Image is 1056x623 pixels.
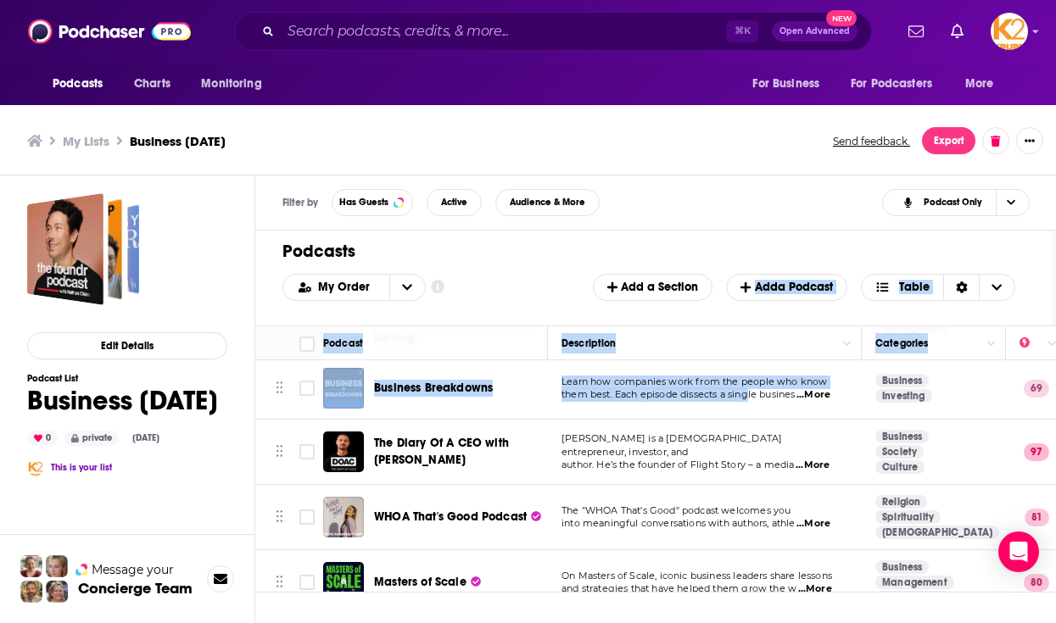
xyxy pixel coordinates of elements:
[274,376,285,402] button: Move
[562,570,832,581] span: On Masters of Scale, iconic business leaders share lessons
[981,334,1002,354] button: Column Actions
[861,274,1016,301] h2: Choose View
[27,193,139,305] a: Business Sept 2025
[944,17,970,46] a: Show notifications dropdown
[1024,380,1049,397] p: 69
[92,561,174,578] span: Message your
[20,581,42,603] img: Jon Profile
[27,332,227,359] button: Edit Details
[27,459,44,476] img: Heidi Krupp
[875,445,924,459] a: Society
[201,72,261,96] span: Monitoring
[562,375,827,387] span: Learn how companies work from the people who know
[1024,574,1049,591] p: 80
[965,72,994,96] span: More
[851,72,932,96] span: For Podcasters
[323,368,364,409] img: Business Breakdowns
[274,570,285,596] button: Move
[772,21,858,42] button: Open AdvancedNew
[63,133,109,149] a: My Lists
[1016,127,1043,154] button: Show More Button
[332,189,413,216] button: Has Guests
[991,13,1028,50] button: Show profile menu
[274,440,285,465] button: Move
[875,591,952,604] a: Entrepreneur
[562,432,782,458] span: [PERSON_NAME] is a [DEMOGRAPHIC_DATA] entrepreneur, investor, and
[779,27,850,36] span: Open Advanced
[318,281,376,293] span: My Order
[299,509,315,525] span: Toggle select row
[607,280,698,294] span: Add a Section
[837,334,858,354] button: Column Actions
[323,431,364,472] img: The Diary Of A CEO with Steven Bartlett
[299,381,315,396] span: Toggle select row
[389,275,425,300] button: open menu
[991,13,1028,50] img: User Profile
[953,68,1015,100] button: open menu
[875,430,929,443] a: Business
[875,576,954,589] a: Management
[51,462,112,473] a: This is your list
[826,10,857,26] span: New
[53,72,103,96] span: Podcasts
[27,384,218,417] h1: Business [DATE]
[441,197,467,207] span: Active
[902,17,930,46] a: Show notifications dropdown
[495,189,600,216] button: Audience & More
[899,281,930,293] span: Table
[922,127,975,154] button: Export
[374,575,467,589] span: Masters of Scale
[323,497,364,537] img: WHOA That's Good Podcast
[134,72,170,96] span: Charts
[234,12,872,51] div: Search podcasts, credits, & more...
[882,189,1030,216] button: Choose View
[562,504,791,516] span: The "WHOA That's Good" podcast welcomes you
[427,189,482,216] button: Active
[875,374,929,387] a: Business
[726,274,846,301] button: Adda Podcast
[562,582,796,594] span: and strategies that have helped them grow the w
[991,13,1028,50] span: Logged in as K2Krupp
[374,509,541,526] a: WHOA That's Good Podcast
[740,68,841,100] button: open menu
[78,580,193,597] h3: Concierge Team
[798,582,832,596] span: ...More
[282,241,1015,262] h1: Podcasts
[282,197,318,209] h3: Filter by
[27,373,218,384] h3: Podcast List
[283,281,389,293] button: open menu
[282,274,426,301] h2: Choose List sort
[126,431,166,445] div: [DATE]
[727,20,758,42] span: ⌘ K
[374,381,493,395] span: Business Breakdowns
[189,68,283,100] button: open menu
[323,333,363,353] div: Podcast
[562,459,795,470] span: author. He’s the founder of Flight Story – a media
[374,380,493,397] a: Business Breakdowns
[64,431,119,446] div: private
[374,436,509,467] span: The Diary Of A CEO with [PERSON_NAME]
[323,562,364,603] a: Masters of Scale
[875,510,941,524] a: Spirituality
[28,15,191,47] img: Podchaser - Follow, Share and Rate Podcasts
[998,531,1039,572] div: Open Intercom Messenger
[875,526,999,539] a: [DEMOGRAPHIC_DATA]
[299,444,315,459] span: Toggle select row
[46,555,68,577] img: Jules Profile
[510,197,585,207] span: Audience & More
[123,68,181,100] a: Charts
[593,274,712,301] button: Add a Section
[130,133,226,149] h3: Business [DATE]
[27,431,58,446] div: 0
[875,560,929,574] a: Business
[752,72,819,96] span: For Business
[875,495,927,509] a: Religion
[840,68,957,100] button: open menu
